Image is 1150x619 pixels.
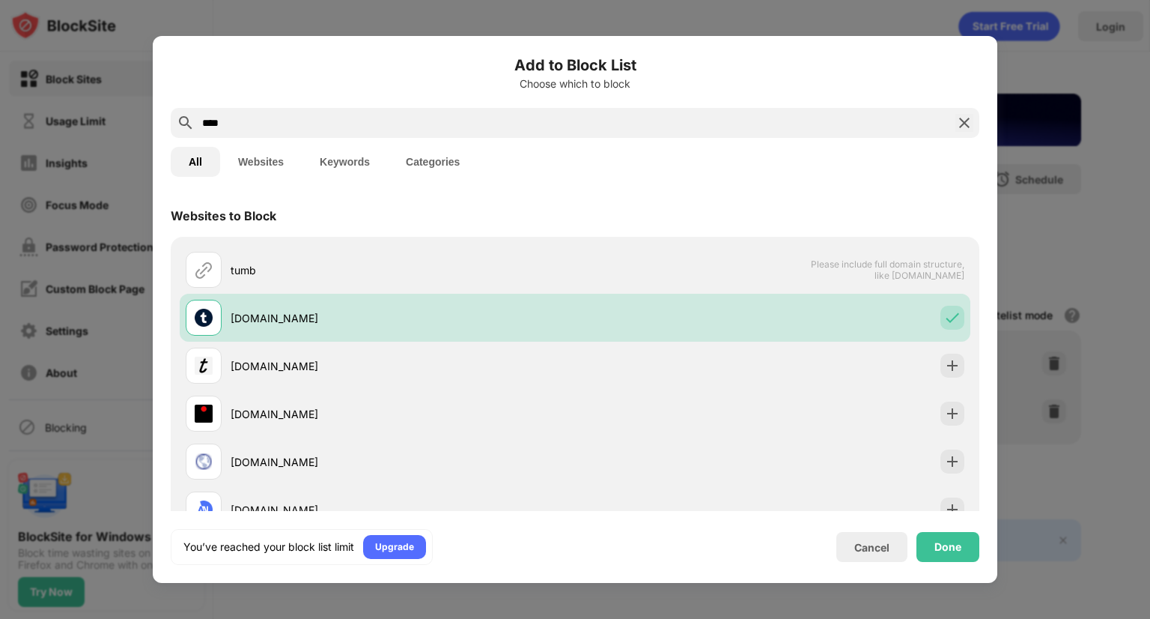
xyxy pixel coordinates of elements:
[171,147,220,177] button: All
[195,357,213,375] img: favicons
[171,78,979,90] div: Choose which to block
[177,114,195,132] img: search.svg
[231,310,575,326] div: [DOMAIN_NAME]
[810,259,964,281] span: Please include full domain structure, like [DOMAIN_NAME]
[171,208,276,223] div: Websites to Block
[231,358,575,374] div: [DOMAIN_NAME]
[195,405,213,423] img: favicons
[388,147,478,177] button: Categories
[231,502,575,518] div: [DOMAIN_NAME]
[854,541,889,554] div: Cancel
[375,540,414,555] div: Upgrade
[171,54,979,76] h6: Add to Block List
[195,501,213,519] img: favicons
[195,261,213,279] img: url.svg
[231,454,575,470] div: [DOMAIN_NAME]
[231,262,575,278] div: tumb
[183,540,354,555] div: You’ve reached your block list limit
[934,541,961,553] div: Done
[231,406,575,422] div: [DOMAIN_NAME]
[302,147,388,177] button: Keywords
[955,114,973,132] img: search-close
[220,147,302,177] button: Websites
[195,453,213,471] img: favicons
[195,309,213,327] img: favicons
